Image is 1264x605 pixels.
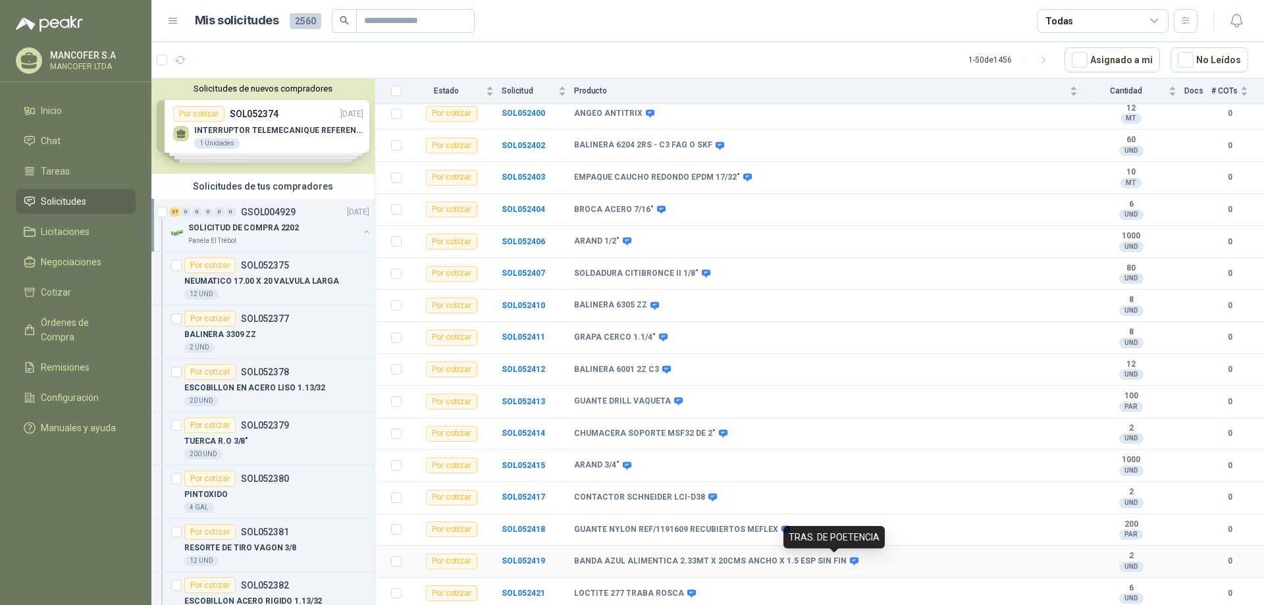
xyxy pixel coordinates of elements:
[426,361,477,377] div: Por cotizar
[184,471,236,487] div: Por cotizar
[1211,300,1248,312] b: 0
[184,488,228,501] p: PINTOXIDO
[184,382,325,394] p: ESCOBILLON EN ACERO LISO 1.13/32
[502,525,545,534] a: SOL052418
[41,255,101,269] span: Negociaciones
[574,460,619,471] b: ARAND 3/4"
[241,527,289,537] p: SOL052381
[1211,363,1248,376] b: 0
[1086,519,1176,530] b: 200
[1119,402,1143,412] div: PAR
[574,492,705,503] b: CONTACTOR SCHNEIDER LCI-D38
[226,207,236,217] div: 0
[1119,145,1144,156] div: UND
[502,86,556,95] span: Solicitud
[16,16,83,32] img: Logo peakr
[1086,199,1176,210] b: 6
[1119,498,1144,508] div: UND
[574,556,847,567] b: BANDA AZUL ALIMENTICA 2.33MT X 20CMS ANCHO X 1.5 ESP SIN FIN
[41,315,123,344] span: Órdenes de Compra
[41,421,116,435] span: Manuales y ayuda
[502,429,545,438] a: SOL052414
[170,207,180,217] div: 37
[1086,78,1184,104] th: Cantidad
[409,86,483,95] span: Estado
[1211,267,1248,280] b: 0
[426,170,477,186] div: Por cotizar
[574,365,659,375] b: BALINERA 6001 2Z C3
[1211,587,1248,600] b: 0
[192,207,202,217] div: 0
[16,219,136,244] a: Licitaciones
[426,106,477,122] div: Por cotizar
[1119,369,1144,380] div: UND
[502,109,545,118] b: SOL052400
[1211,86,1238,95] span: # COTs
[502,172,545,182] a: SOL052403
[347,206,369,219] p: [DATE]
[502,589,545,598] b: SOL052421
[502,397,545,406] a: SOL052413
[151,465,375,519] a: Por cotizarSOL052380PINTOXIDO4 GAL
[184,257,236,273] div: Por cotizar
[426,298,477,313] div: Por cotizar
[409,78,502,104] th: Estado
[241,314,289,323] p: SOL052377
[574,109,643,119] b: ANGEO ANTITRIX
[1120,113,1142,124] div: MT
[426,330,477,346] div: Por cotizar
[502,492,545,502] b: SOL052417
[1211,555,1248,567] b: 0
[184,556,219,566] div: 12 UND
[1211,171,1248,184] b: 0
[16,415,136,440] a: Manuales y ayuda
[1211,460,1248,472] b: 0
[1119,273,1144,284] div: UND
[574,269,698,279] b: SOLDADURA CITIBRONCE II 1/8"
[502,141,545,150] b: SOL052402
[184,502,214,513] div: 4 GAL
[16,280,136,305] a: Cotizar
[184,329,256,341] p: BALINERA 3309 ZZ
[1086,487,1176,498] b: 2
[16,310,136,350] a: Órdenes de Compra
[184,311,236,327] div: Por cotizar
[502,237,545,246] a: SOL052406
[151,305,375,359] a: Por cotizarSOL052377BALINERA 3309 ZZ2 UND
[574,429,716,439] b: CHUMACERA SOPORTE MSF32 DE 2"
[1086,295,1176,305] b: 8
[1119,242,1144,252] div: UND
[151,359,375,412] a: Por cotizarSOL052378ESCOBILLON EN ACERO LISO 1.13/3220 UND
[783,526,885,548] div: TRAS. DE POETENCIA
[1086,327,1176,338] b: 8
[1119,338,1144,348] div: UND
[426,266,477,282] div: Por cotizar
[50,51,132,60] p: MANCOFER S.A
[574,205,654,215] b: BROCA ACERO 7/16"
[151,174,375,199] div: Solicitudes de tus compradores
[16,385,136,410] a: Configuración
[41,103,62,118] span: Inicio
[502,365,545,374] a: SOL052412
[241,207,296,217] p: GSOL004929
[502,556,545,566] a: SOL052419
[1119,529,1143,540] div: PAR
[184,524,236,540] div: Por cotizar
[1119,305,1144,316] div: UND
[184,435,248,448] p: TUERCA R.O 3/8"
[502,301,545,310] b: SOL052410
[41,164,70,178] span: Tareas
[215,207,224,217] div: 0
[1211,523,1248,536] b: 0
[502,269,545,278] b: SOL052407
[426,394,477,409] div: Por cotizar
[340,16,349,25] span: search
[1086,86,1166,95] span: Cantidad
[195,11,279,30] h1: Mis solicitudes
[203,207,213,217] div: 0
[1211,140,1248,152] b: 0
